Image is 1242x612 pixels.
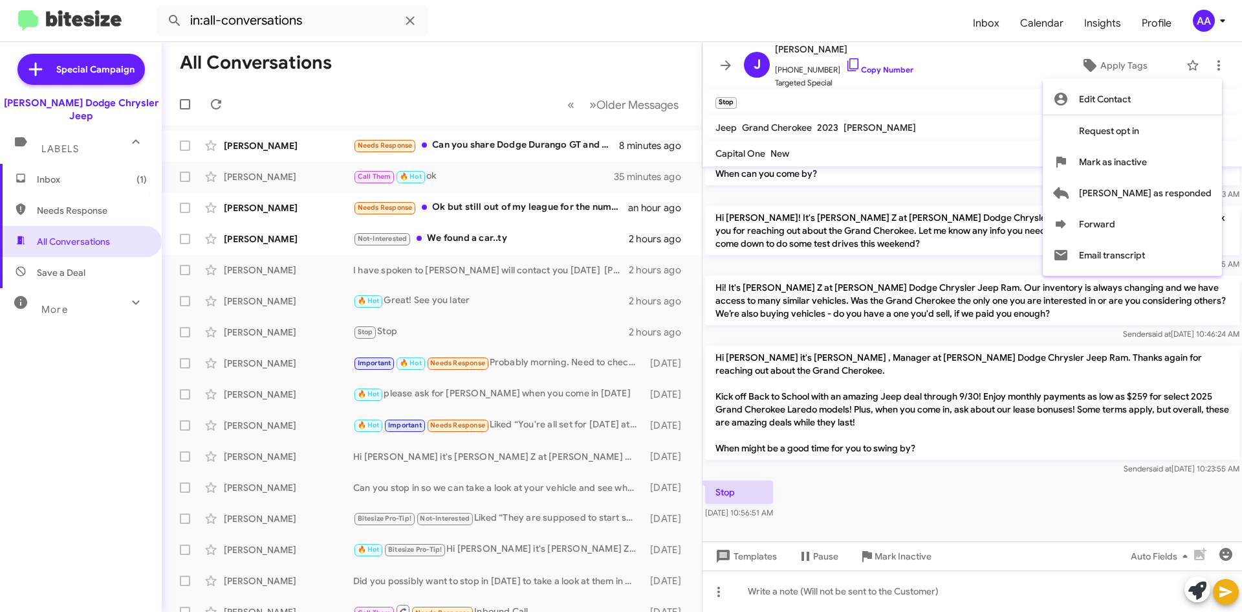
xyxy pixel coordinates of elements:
[1043,209,1222,240] button: Forward
[1079,146,1147,177] span: Mark as inactive
[1079,115,1139,146] span: Request opt in
[1079,177,1212,209] span: [PERSON_NAME] as responded
[1043,240,1222,271] button: Email transcript
[1079,84,1131,115] span: Edit Contact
